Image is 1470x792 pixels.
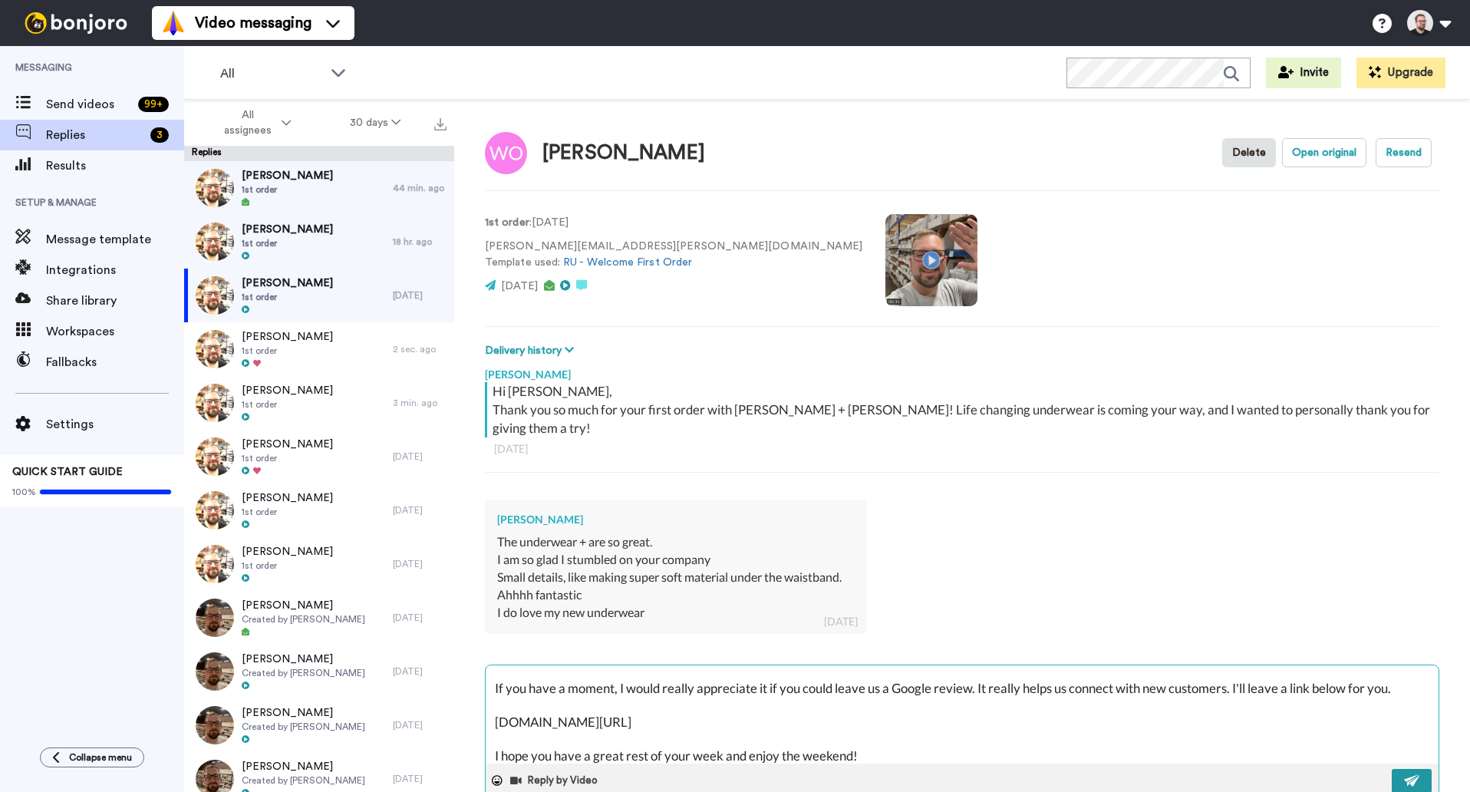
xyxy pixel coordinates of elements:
span: Created by [PERSON_NAME] [242,613,365,625]
span: 1st order [242,452,333,464]
img: efa524da-70a9-41f2-aa42-4cb2d5cfdec7-thumb.jpg [196,491,234,530]
div: [DATE] [393,773,447,785]
p: : [DATE] [485,215,862,231]
span: 1st order [242,506,333,518]
span: Created by [PERSON_NAME] [242,721,365,733]
div: 18 hr. ago [393,236,447,248]
span: 1st order [242,345,333,357]
span: QUICK START GUIDE [12,467,123,477]
div: [DATE] [393,719,447,731]
button: Reply by Video [509,769,602,792]
div: [DATE] [393,558,447,570]
button: Delete [1222,138,1276,167]
img: export.svg [434,118,447,130]
div: The underwear + are so great. I am so glad I stumbled on your company Small details, like making ... [497,533,855,603]
span: [PERSON_NAME] [242,276,333,291]
span: [PERSON_NAME] [242,222,333,237]
a: [PERSON_NAME]1st order[DATE] [184,483,454,537]
span: Send videos [46,95,132,114]
a: [PERSON_NAME]1st order2 sec. ago [184,322,454,376]
div: 2 sec. ago [393,343,447,355]
button: Upgrade [1356,58,1445,88]
div: I do love my new underwear [497,604,855,622]
span: Video messaging [195,12,311,34]
img: efa524da-70a9-41f2-aa42-4cb2d5cfdec7-thumb.jpg [196,437,234,476]
a: [PERSON_NAME]Created by [PERSON_NAME][DATE] [184,698,454,752]
span: Results [46,157,184,175]
span: 100% [12,486,36,498]
span: All assignees [216,107,279,138]
span: [PERSON_NAME] [242,759,365,774]
div: [DATE] [393,450,447,463]
span: Collapse menu [69,751,132,764]
a: [PERSON_NAME]1st order3 min. ago [184,376,454,430]
a: [PERSON_NAME]1st order[DATE] [184,537,454,591]
button: Export all results that match these filters now. [430,111,451,134]
a: RU - Welcome First Order [563,257,692,268]
span: Fallbacks [46,353,184,371]
img: efa524da-70a9-41f2-aa42-4cb2d5cfdec7-thumb.jpg [196,223,234,261]
button: Collapse menu [40,747,144,767]
div: 3 [150,127,169,143]
span: 1st order [242,559,333,572]
img: efa524da-70a9-41f2-aa42-4cb2d5cfdec7-thumb.jpg [196,169,234,207]
img: 2b468c78-32b4-496f-8190-fe05fb829b56-thumb.jpg [196,599,234,637]
img: vm-color.svg [161,11,186,35]
img: efa524da-70a9-41f2-aa42-4cb2d5cfdec7-thumb.jpg [196,276,234,315]
img: efa524da-70a9-41f2-aa42-4cb2d5cfdec7-thumb.jpg [196,384,234,422]
div: [PERSON_NAME] [485,359,1439,382]
div: [DATE] [494,441,1430,457]
span: [PERSON_NAME] [242,652,365,667]
a: [PERSON_NAME]1st order44 min. ago [184,161,454,215]
span: [PERSON_NAME] [242,544,333,559]
button: 30 days [321,109,430,137]
img: 2b468c78-32b4-496f-8190-fe05fb829b56-thumb.jpg [196,706,234,744]
div: [DATE] [824,614,858,629]
div: [PERSON_NAME] [542,142,705,164]
img: send-white.svg [1404,774,1421,787]
a: [PERSON_NAME]Created by [PERSON_NAME][DATE] [184,645,454,698]
span: [DATE] [501,281,538,292]
span: 1st order [242,398,333,411]
span: Message template [46,230,184,249]
div: Replies [184,146,454,161]
span: 1st order [242,291,333,303]
a: [PERSON_NAME]1st order18 hr. ago [184,215,454,269]
span: Created by [PERSON_NAME] [242,667,365,679]
a: [PERSON_NAME]Created by [PERSON_NAME][DATE] [184,591,454,645]
a: [PERSON_NAME]1st order[DATE] [184,430,454,483]
span: [PERSON_NAME] [242,329,333,345]
span: [PERSON_NAME] [242,383,333,398]
a: [PERSON_NAME]1st order[DATE] [184,269,454,322]
img: efa524da-70a9-41f2-aa42-4cb2d5cfdec7-thumb.jpg [196,330,234,368]
div: 99 + [138,97,169,112]
span: Share library [46,292,184,310]
div: [DATE] [393,289,447,302]
img: Image of Wendy Ospina [485,132,527,174]
span: 1st order [242,183,333,196]
span: Settings [46,415,184,434]
img: bj-logo-header-white.svg [18,12,133,34]
button: Open original [1282,138,1366,167]
span: Replies [46,126,144,144]
div: [DATE] [393,504,447,516]
span: [PERSON_NAME] [242,598,365,613]
span: [PERSON_NAME] [242,168,333,183]
div: [DATE] [393,612,447,624]
p: [PERSON_NAME][EMAIL_ADDRESS][PERSON_NAME][DOMAIN_NAME] Template used: [485,239,862,271]
button: Resend [1376,138,1432,167]
div: [DATE] [393,665,447,678]
div: Hi [PERSON_NAME], Thank you so much for your first order with [PERSON_NAME] + [PERSON_NAME]! Life... [493,382,1435,437]
span: All [220,64,323,83]
button: Delivery history [485,342,578,359]
textarea: Hey [PERSON_NAME], I'm so happy to hear you're loving the underwear and appreciating the small de... [486,665,1439,764]
span: [PERSON_NAME] [242,437,333,452]
button: All assignees [187,101,321,144]
span: 1st order [242,237,333,249]
button: Invite [1266,58,1341,88]
div: 44 min. ago [393,182,447,194]
img: 2b468c78-32b4-496f-8190-fe05fb829b56-thumb.jpg [196,652,234,691]
span: Created by [PERSON_NAME] [242,774,365,787]
div: [PERSON_NAME] [497,512,855,527]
